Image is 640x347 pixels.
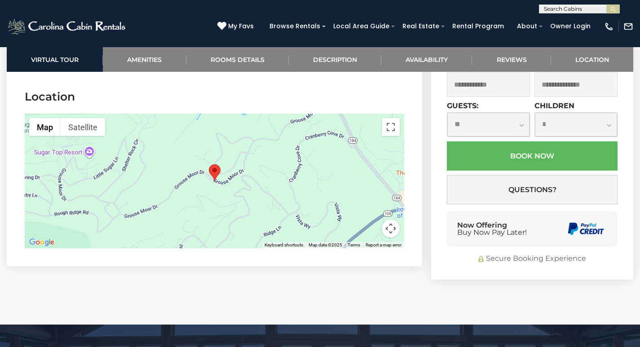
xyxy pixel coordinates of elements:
[265,19,325,33] a: Browse Rentals
[348,242,360,247] a: Terms
[534,101,574,110] label: Children
[228,22,254,31] span: My Favs
[382,220,400,237] button: Map camera controls
[29,118,61,136] button: Show street map
[27,237,57,248] img: Google
[382,118,400,136] button: Toggle fullscreen view
[604,22,614,31] img: phone-regular-white.png
[447,175,618,204] button: Questions?
[623,22,633,31] img: mail-regular-white.png
[398,19,444,33] a: Real Estate
[309,242,342,247] span: Map data ©2025
[217,22,256,31] a: My Favs
[546,19,595,33] a: Owner Login
[551,47,633,72] a: Location
[7,47,103,72] a: Virtual Tour
[209,164,221,181] div: Grouse Moor Lodge
[448,19,508,33] a: Rental Program
[329,19,394,33] a: Local Area Guide
[103,47,186,72] a: Amenities
[512,19,542,33] a: About
[27,237,57,248] a: Open this area in Google Maps (opens a new window)
[265,242,303,248] button: Keyboard shortcuts
[61,118,105,136] button: Show satellite imagery
[366,242,402,247] a: Report a map error
[447,254,618,264] div: Secure Booking Experience
[447,141,618,171] button: Book Now
[25,89,404,105] h3: Location
[289,47,381,72] a: Description
[472,47,551,72] a: Reviews
[7,18,128,35] img: White-1-2.png
[447,101,478,110] label: Guests:
[457,222,527,236] div: Now Offering
[381,47,472,72] a: Availability
[457,229,527,236] span: Buy Now Pay Later!
[186,47,289,72] a: Rooms Details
